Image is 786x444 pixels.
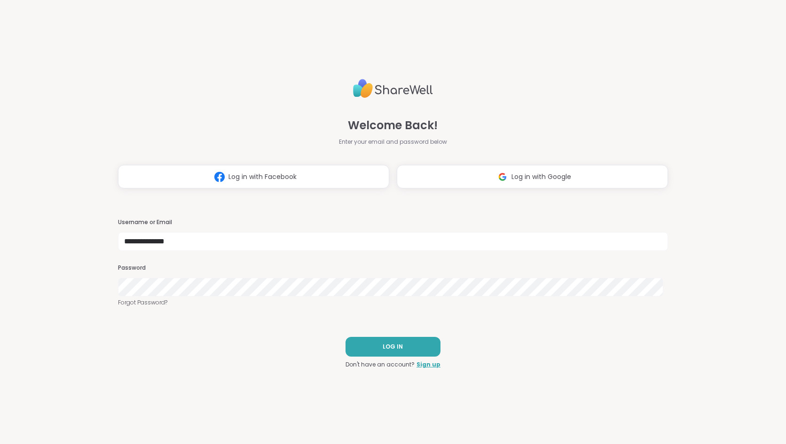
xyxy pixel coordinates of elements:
[494,168,511,186] img: ShareWell Logomark
[511,172,571,182] span: Log in with Google
[228,172,297,182] span: Log in with Facebook
[346,337,440,357] button: LOG IN
[346,360,415,369] span: Don't have an account?
[417,360,440,369] a: Sign up
[118,165,389,188] button: Log in with Facebook
[383,343,403,351] span: LOG IN
[339,138,447,146] span: Enter your email and password below
[118,264,668,272] h3: Password
[353,75,433,102] img: ShareWell Logo
[348,117,438,134] span: Welcome Back!
[211,168,228,186] img: ShareWell Logomark
[118,298,668,307] a: Forgot Password?
[397,165,668,188] button: Log in with Google
[118,218,668,226] h3: Username or Email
